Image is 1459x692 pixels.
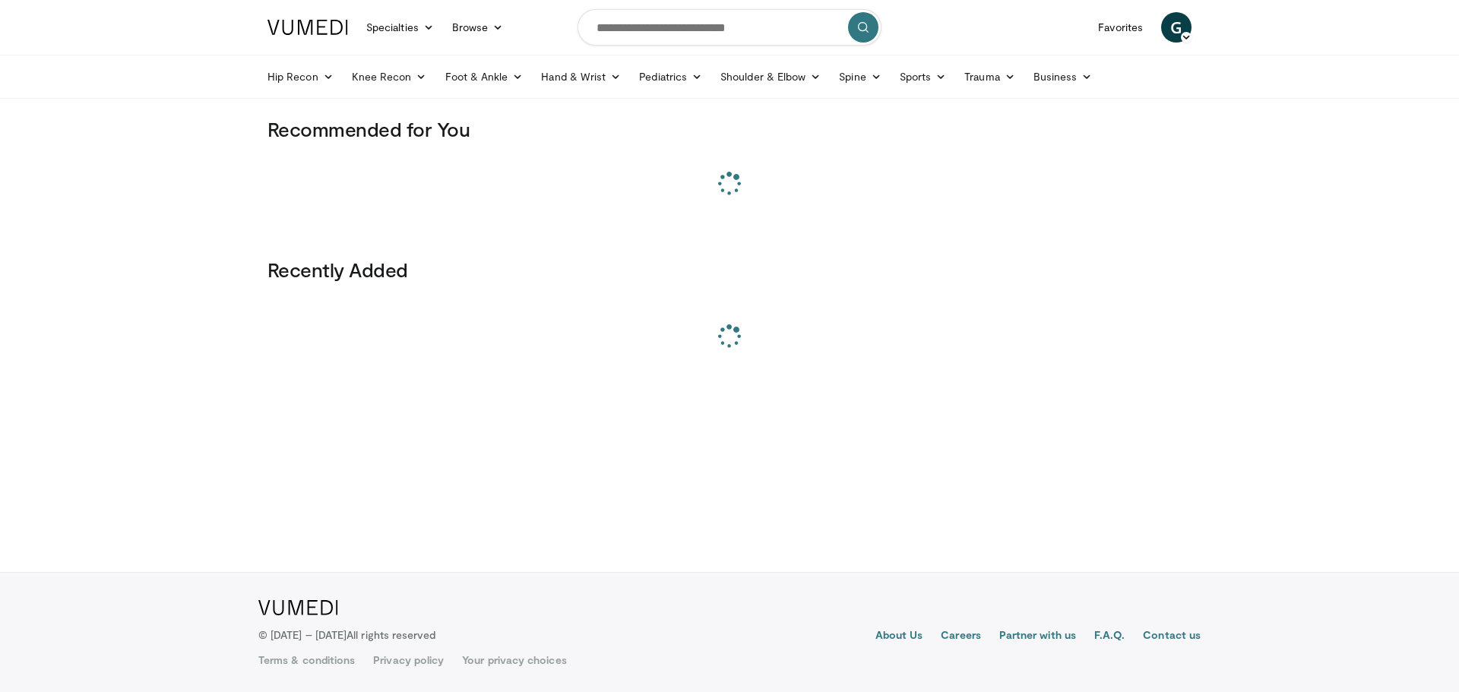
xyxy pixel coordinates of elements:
a: Your privacy choices [462,653,566,668]
p: © [DATE] – [DATE] [258,627,436,643]
a: Contact us [1143,627,1201,646]
a: Privacy policy [373,653,444,668]
a: Business [1024,62,1102,92]
a: Partner with us [999,627,1076,646]
a: Foot & Ankle [436,62,533,92]
a: Sports [891,62,956,92]
h3: Recommended for You [267,117,1192,141]
a: Careers [941,627,981,646]
a: Favorites [1089,12,1152,43]
img: VuMedi Logo [267,20,348,35]
a: Knee Recon [343,62,436,92]
input: Search topics, interventions [578,9,881,46]
a: F.A.Q. [1094,627,1125,646]
a: Terms & conditions [258,653,355,668]
a: Hand & Wrist [532,62,630,92]
img: VuMedi Logo [258,600,338,615]
a: About Us [875,627,923,646]
a: G [1161,12,1192,43]
a: Trauma [955,62,1024,92]
a: Hip Recon [258,62,343,92]
span: All rights reserved [347,628,435,641]
a: Browse [443,12,513,43]
h3: Recently Added [267,258,1192,282]
a: Specialties [357,12,443,43]
a: Spine [830,62,890,92]
a: Shoulder & Elbow [711,62,830,92]
a: Pediatrics [630,62,711,92]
